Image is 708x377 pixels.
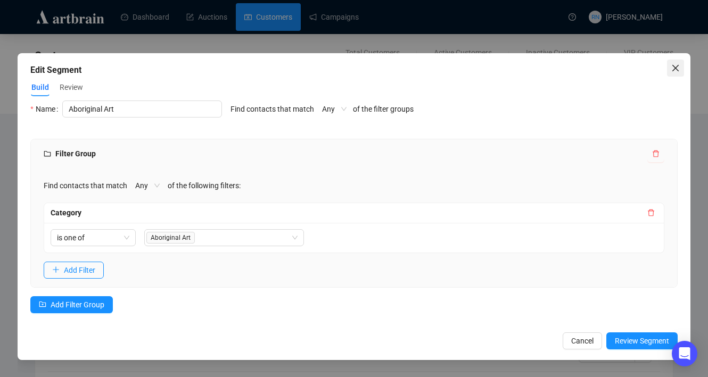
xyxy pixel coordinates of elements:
button: Close [667,60,684,77]
button: Review [59,79,84,96]
button: Cancel [563,332,602,349]
div: Find contacts that match of the filter groups [230,100,414,130]
span: folder [44,150,51,157]
span: Aboriginal Art [146,232,195,244]
span: folder-add [39,300,46,308]
span: is one of [57,230,129,246]
span: delete [647,209,655,216]
label: Name [30,100,62,118]
span: Any [135,178,160,194]
button: Build [30,79,50,96]
span: Review Segment [615,335,669,347]
span: Review [60,82,83,93]
div: Open Intercom Messenger [672,341,697,366]
span: Build [31,82,49,93]
span: close [671,64,680,72]
button: Review Segment [606,332,678,349]
div: Category [51,207,645,219]
span: delete [652,150,660,157]
span: Any [322,101,347,117]
span: Cancel [571,335,594,347]
div: Find contacts that match of the following filters: [44,177,664,194]
span: Filter Group [44,149,96,158]
button: Add Filter [44,262,104,279]
span: Add Filter Group [51,299,104,311]
div: Edit Segment [30,64,678,77]
span: Add Filter [64,264,95,276]
button: Add Filter Group [30,296,113,313]
span: plus [52,266,60,273]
